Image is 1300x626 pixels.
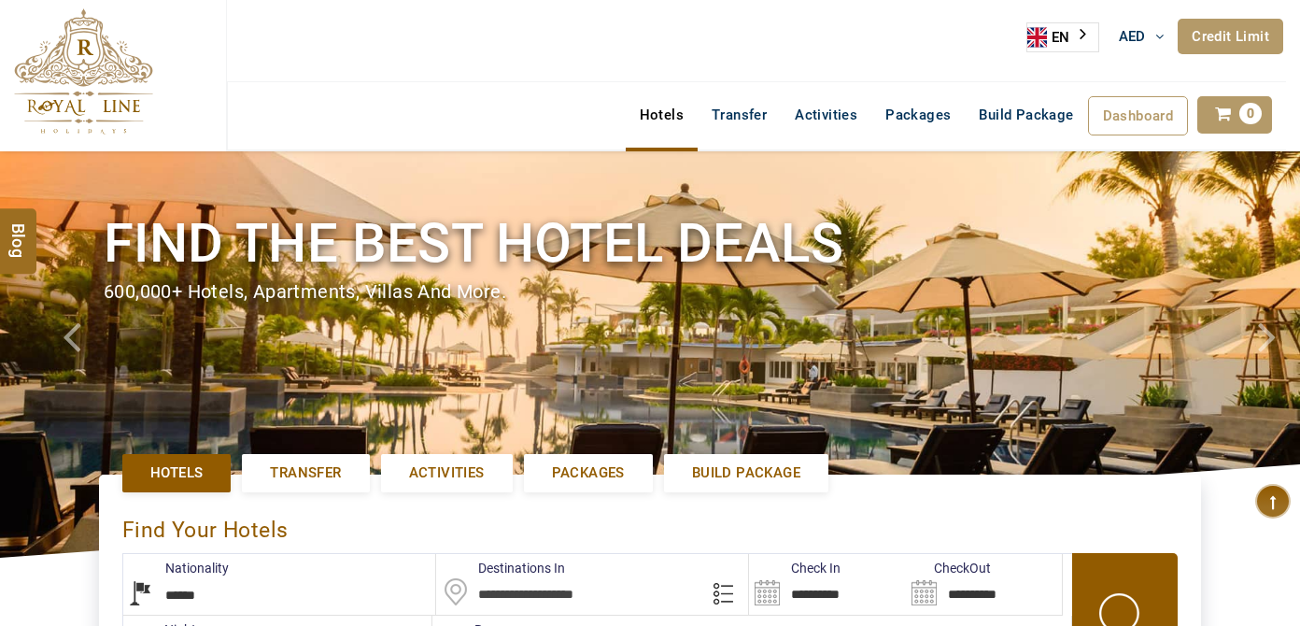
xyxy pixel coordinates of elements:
span: 0 [1239,103,1262,124]
div: Language [1026,22,1099,52]
div: 600,000+ hotels, apartments, villas and more. [104,278,1196,306]
a: EN [1027,23,1098,51]
label: Nationality [123,559,229,577]
span: AED [1119,28,1146,45]
a: Hotels [122,454,231,492]
img: The Royal Line Holidays [14,8,153,135]
a: Packages [871,96,965,134]
span: Build Package [692,463,800,483]
a: Activities [781,96,871,134]
div: Find Your Hotels [122,498,1178,553]
a: Credit Limit [1178,19,1283,54]
label: Check In [749,559,841,577]
a: Packages [524,454,653,492]
input: Search [906,554,1062,615]
span: Transfer [270,463,341,483]
a: Activities [381,454,513,492]
a: Build Package [664,454,828,492]
a: Transfer [698,96,781,134]
a: Transfer [242,454,369,492]
label: CheckOut [906,559,991,577]
span: Dashboard [1103,107,1174,124]
span: Packages [552,463,625,483]
span: Activities [409,463,485,483]
label: Destinations In [436,559,565,577]
a: 0 [1197,96,1272,134]
span: Hotels [150,463,203,483]
aside: Language selected: English [1026,22,1099,52]
a: Build Package [965,96,1087,134]
input: Search [749,554,905,615]
a: Hotels [626,96,698,134]
h1: Find the best hotel deals [104,208,1196,278]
